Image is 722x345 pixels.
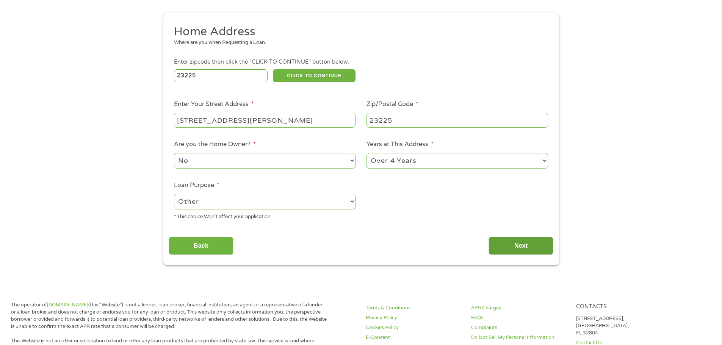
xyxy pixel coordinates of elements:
[174,181,219,189] label: Loan Purpose
[174,140,256,148] label: Are you the Home Owner?
[576,303,672,311] h4: Contacts
[174,211,356,221] div: * This choice Won’t affect your application
[174,24,542,39] h2: Home Address
[169,237,233,255] input: Back
[471,334,567,341] a: Do Not Sell My Personal Information
[273,69,356,82] button: CLICK TO CONTINUE
[366,314,462,322] a: Privacy Policy
[471,304,567,312] a: APR Charges
[174,100,254,108] label: Enter Your Street Address
[576,315,672,337] p: [STREET_ADDRESS], [GEOGRAPHIC_DATA], FL 32804.
[366,304,462,312] a: Terms & Conditions
[174,69,268,82] input: Enter Zipcode (e.g 01510)
[174,39,542,47] div: Where are you when Requesting a Loan.
[366,334,462,341] a: E-Consent
[366,100,418,108] label: Zip/Postal Code
[11,301,327,330] p: The operator of (this “Website”) is not a lender, loan broker, financial institution, an agent or...
[366,324,462,331] a: Cookies Policy
[174,58,548,66] div: Enter zipcode then click the "CLICK TO CONTINUE" button below.
[366,140,434,148] label: Years at This Address
[174,113,356,127] input: 1 Main Street
[47,302,88,308] a: [DOMAIN_NAME]
[471,314,567,322] a: FAQs
[471,324,567,331] a: Complaints
[489,237,553,255] input: Next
